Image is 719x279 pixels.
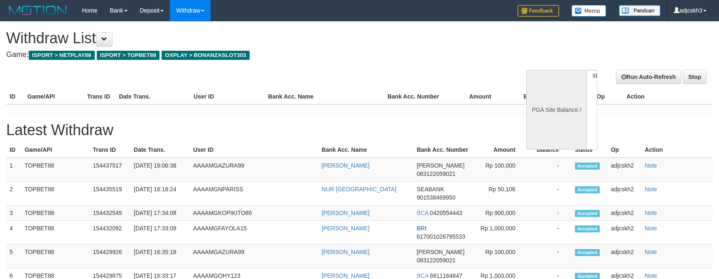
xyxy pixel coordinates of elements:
td: AAAAMGKOPIKITO86 [190,205,318,221]
img: MOTION_logo.png [6,4,69,17]
a: Run Auto-Refresh [616,70,681,84]
span: 617001026795533 [417,233,465,240]
th: Amount [444,89,504,104]
td: adjcskh2 [608,182,642,205]
td: 154432092 [90,221,131,244]
th: Status [572,142,608,158]
img: Feedback.jpg [518,5,559,17]
h4: Game: [6,51,471,59]
th: User ID [190,142,318,158]
td: - [528,205,572,221]
td: Rp 100,000 [476,158,528,182]
td: TOPBET88 [21,221,89,244]
td: - [528,244,572,268]
th: ID [6,142,21,158]
td: TOPBET88 [21,182,89,205]
span: Accepted [575,186,600,193]
th: Bank Acc. Number [384,89,444,104]
th: Amount [476,142,528,158]
a: [PERSON_NAME] [321,162,369,169]
span: BCA [417,210,428,216]
td: Rp 100,000 [476,244,528,268]
th: Op [608,142,642,158]
td: Rp 1,000,000 [476,221,528,244]
th: User ID [190,89,265,104]
td: adjcskh2 [608,221,642,244]
td: Rp 900,000 [476,205,528,221]
td: TOPBET88 [21,158,89,182]
td: 154429926 [90,244,131,268]
a: [PERSON_NAME] [321,210,369,216]
td: - [528,158,572,182]
td: Rp 50,106 [476,182,528,205]
th: Op [594,89,623,104]
th: Game/API [24,89,84,104]
td: 154437517 [90,158,131,182]
th: Date Trans. [115,89,190,104]
td: 1 [6,158,21,182]
td: [DATE] 16:35:18 [130,244,190,268]
span: [PERSON_NAME] [417,162,464,169]
td: [DATE] 18:18:24 [130,182,190,205]
th: Action [641,142,713,158]
td: AAAAMGFAYOLA15 [190,221,318,244]
td: AAAAMGAZURA99 [190,244,318,268]
span: 083122059021 [417,170,455,177]
span: 083122059021 [417,257,455,264]
img: panduan.png [619,5,660,16]
span: 0420554443 [430,210,462,216]
th: ID [6,89,24,104]
a: Note [645,249,657,255]
td: 3 [6,205,21,221]
th: Bank Acc. Number [413,142,476,158]
span: 901538469950 [417,194,455,201]
span: SEABANK [417,186,444,193]
th: Balance [528,142,572,158]
a: NUR [GEOGRAPHIC_DATA] [321,186,396,193]
td: - [528,182,572,205]
td: 154432549 [90,205,131,221]
th: Bank Acc. Name [318,142,413,158]
span: BRI [417,225,426,232]
a: [PERSON_NAME] [321,249,369,255]
span: Accepted [575,163,600,170]
span: ISPORT > NETPLAY88 [29,51,95,60]
a: Note [645,210,657,216]
td: 154435519 [90,182,131,205]
h1: Latest Withdraw [6,122,713,138]
a: [PERSON_NAME] [321,225,369,232]
th: Bank Acc. Name [265,89,384,104]
a: Note [645,186,657,193]
span: ISPORT > TOPBET88 [97,51,160,60]
th: Trans ID [90,142,131,158]
span: [PERSON_NAME] [417,249,464,255]
td: [DATE] 17:33:09 [130,221,190,244]
th: Trans ID [84,89,116,104]
span: Accepted [575,249,600,256]
td: 5 [6,244,21,268]
td: adjcskh2 [608,205,642,221]
td: AAAAMGNPARISS [190,182,318,205]
span: Accepted [575,225,600,232]
td: 2 [6,182,21,205]
td: TOPBET88 [21,244,89,268]
a: Note [645,225,657,232]
td: adjcskh2 [608,244,642,268]
a: Note [645,162,657,169]
td: [DATE] 19:06:38 [130,158,190,182]
td: adjcskh2 [608,158,642,182]
td: [DATE] 17:34:08 [130,205,190,221]
span: 6611164847 [430,272,462,279]
a: Note [645,272,657,279]
h1: Withdraw List [6,30,471,47]
td: TOPBET88 [21,205,89,221]
span: OXPLAY > BONANZASLOT303 [162,51,250,60]
img: Button%20Memo.svg [572,5,606,17]
span: Accepted [575,210,600,217]
td: 4 [6,221,21,244]
a: [PERSON_NAME] [321,272,369,279]
th: Balance [503,89,558,104]
th: Action [623,89,713,104]
th: Date Trans. [130,142,190,158]
div: PGA Site Balance / [526,70,586,150]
